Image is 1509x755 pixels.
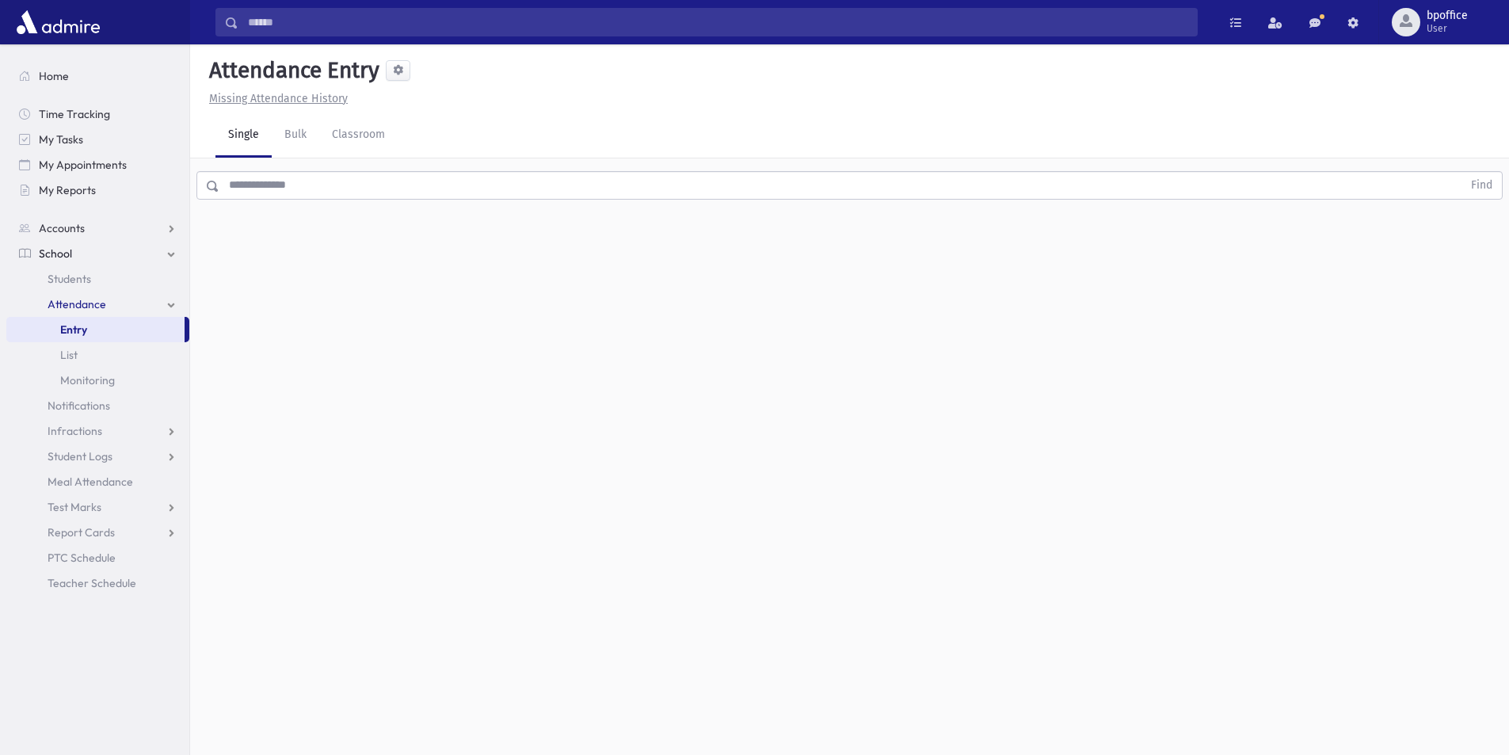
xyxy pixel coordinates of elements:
a: List [6,342,189,368]
span: Accounts [39,221,85,235]
a: Missing Attendance History [203,92,348,105]
a: Single [215,113,272,158]
span: Test Marks [48,500,101,514]
a: Entry [6,317,185,342]
u: Missing Attendance History [209,92,348,105]
span: PTC Schedule [48,551,116,565]
span: Meal Attendance [48,475,133,489]
input: Search [238,8,1197,36]
span: My Tasks [39,132,83,147]
span: Notifications [48,398,110,413]
span: Student Logs [48,449,112,463]
img: AdmirePro [13,6,104,38]
span: My Appointments [39,158,127,172]
h5: Attendance Entry [203,57,379,84]
span: Entry [60,322,87,337]
span: Infractions [48,424,102,438]
a: Monitoring [6,368,189,393]
a: Meal Attendance [6,469,189,494]
span: Home [39,69,69,83]
a: Test Marks [6,494,189,520]
a: Teacher Schedule [6,570,189,596]
a: Bulk [272,113,319,158]
a: School [6,241,189,266]
a: Report Cards [6,520,189,545]
span: List [60,348,78,362]
a: My Reports [6,177,189,203]
a: Accounts [6,215,189,241]
a: Students [6,266,189,292]
span: Attendance [48,297,106,311]
span: Teacher Schedule [48,576,136,590]
span: My Reports [39,183,96,197]
a: My Tasks [6,127,189,152]
button: Find [1461,172,1502,199]
a: Time Tracking [6,101,189,127]
span: bpoffice [1427,10,1468,22]
a: Attendance [6,292,189,317]
span: Monitoring [60,373,115,387]
a: Home [6,63,189,89]
a: PTC Schedule [6,545,189,570]
span: Time Tracking [39,107,110,121]
span: School [39,246,72,261]
a: Notifications [6,393,189,418]
a: Student Logs [6,444,189,469]
span: Students [48,272,91,286]
span: User [1427,22,1468,35]
a: My Appointments [6,152,189,177]
a: Classroom [319,113,398,158]
span: Report Cards [48,525,115,540]
a: Infractions [6,418,189,444]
